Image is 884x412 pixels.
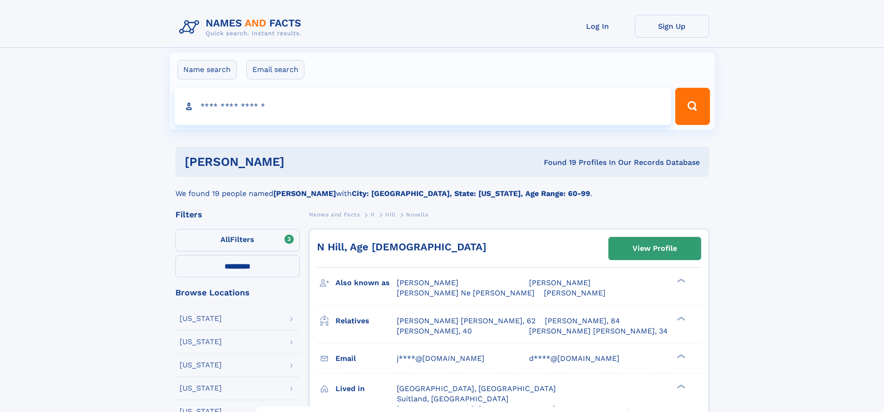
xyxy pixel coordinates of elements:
[632,238,677,259] div: View Profile
[675,353,686,359] div: ❯
[370,211,375,218] span: H
[309,209,360,220] a: Names and Facts
[336,313,397,329] h3: Relatives
[414,157,700,168] div: Found 19 Profiles In Our Records Database
[397,384,556,393] span: [GEOGRAPHIC_DATA], [GEOGRAPHIC_DATA]
[175,288,300,297] div: Browse Locations
[180,338,222,346] div: [US_STATE]
[529,326,668,336] a: [PERSON_NAME] [PERSON_NAME], 34
[352,189,590,198] b: City: [GEOGRAPHIC_DATA], State: [US_STATE], Age Range: 60-99
[529,278,591,287] span: [PERSON_NAME]
[273,189,336,198] b: [PERSON_NAME]
[406,211,428,218] span: Novella
[544,288,606,297] span: [PERSON_NAME]
[175,210,300,219] div: Filters
[675,278,686,284] div: ❯
[175,177,709,199] div: We found 19 people named with .
[180,315,222,322] div: [US_STATE]
[220,235,230,244] span: All
[336,351,397,366] h3: Email
[545,316,620,326] a: [PERSON_NAME], 84
[561,15,635,38] a: Log In
[185,156,414,168] h1: [PERSON_NAME]
[336,381,397,397] h3: Lived in
[175,15,309,40] img: Logo Names and Facts
[246,60,304,79] label: Email search
[675,88,710,125] button: Search Button
[317,241,486,253] a: N Hill, Age [DEMOGRAPHIC_DATA]
[180,385,222,392] div: [US_STATE]
[397,326,472,336] a: [PERSON_NAME], 40
[397,278,458,287] span: [PERSON_NAME]
[336,275,397,291] h3: Also known as
[385,211,395,218] span: Hill
[177,60,237,79] label: Name search
[397,316,536,326] a: [PERSON_NAME] [PERSON_NAME], 62
[675,315,686,321] div: ❯
[609,237,701,260] a: View Profile
[397,394,509,403] span: Suitland, [GEOGRAPHIC_DATA]
[175,229,300,251] label: Filters
[675,383,686,389] div: ❯
[385,209,395,220] a: Hill
[635,15,709,38] a: Sign Up
[370,209,375,220] a: H
[174,88,671,125] input: search input
[180,361,222,369] div: [US_STATE]
[397,288,535,297] span: [PERSON_NAME] Ne [PERSON_NAME]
